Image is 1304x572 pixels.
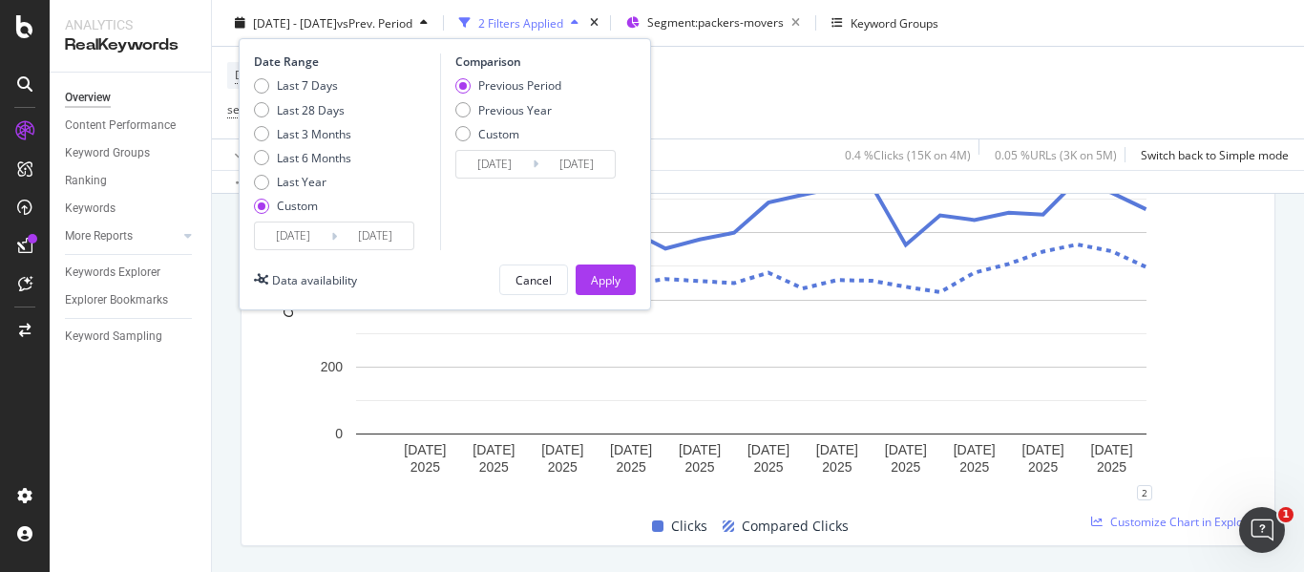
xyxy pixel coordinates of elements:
div: Keyword Sampling [65,327,162,347]
a: Content Performance [65,116,198,136]
span: vs Prev. Period [337,14,412,31]
div: Keyword Groups [851,14,938,31]
text: 2025 [1028,459,1058,475]
div: Cancel [515,271,552,287]
text: 200 [321,359,344,374]
div: RealKeywords [65,34,196,56]
div: Last 3 Months [277,125,351,141]
text: [DATE] [885,442,927,457]
text: 2025 [753,459,783,475]
div: Overview [65,88,111,108]
text: [DATE] [1091,442,1133,457]
text: [DATE] [610,442,652,457]
a: More Reports [65,226,179,246]
div: Last Year [277,174,326,190]
div: Last 7 Days [254,77,351,94]
div: Previous Period [478,77,561,94]
div: Ranking [65,171,107,191]
div: Custom [277,198,318,214]
span: Compared Clicks [742,515,849,538]
div: Apply [591,271,620,287]
text: 2025 [822,459,852,475]
a: Keyword Sampling [65,327,198,347]
text: 2025 [548,459,578,475]
a: Overview [65,88,198,108]
div: Keyword Groups [65,143,150,163]
text: 2025 [1097,459,1126,475]
div: Content Performance [65,116,176,136]
text: 2025 [959,459,989,475]
div: Explorer Bookmarks [65,290,168,310]
input: End Date [337,222,413,249]
div: Custom [455,125,561,141]
span: Segment: packers-movers [647,14,784,31]
span: Device [235,67,271,83]
input: End Date [538,151,615,178]
text: 0 [335,426,343,441]
div: Previous Year [478,101,552,117]
text: 2025 [684,459,714,475]
span: Customize Chart in Explorer [1110,514,1259,530]
text: [DATE] [541,442,583,457]
div: Custom [478,125,519,141]
text: [DATE] [404,442,446,457]
text: [DATE] [816,442,858,457]
text: [DATE] [1022,442,1064,457]
div: More Reports [65,226,133,246]
input: Start Date [456,151,533,178]
button: Apply [227,139,283,170]
a: Keyword Groups [65,143,198,163]
div: Switch back to Simple mode [1141,146,1289,162]
button: Keyword Groups [824,8,946,38]
div: Keywords Explorer [65,263,160,283]
div: 0.05 % URLs ( 3K on 5M ) [995,146,1117,162]
div: Previous Year [455,101,561,117]
span: seo [227,101,246,117]
span: 1 [1278,507,1293,522]
div: Last 7 Days [277,77,338,94]
button: [DATE] - [DATE]vsPrev. Period [227,8,435,38]
text: [DATE] [473,442,515,457]
div: Last 28 Days [254,101,351,117]
text: Clicks [281,282,296,317]
div: Last Year [254,174,351,190]
div: Custom [254,198,351,214]
input: Start Date [255,222,331,249]
text: 2025 [479,459,509,475]
text: 2025 [891,459,920,475]
div: Last 6 Months [254,150,351,166]
text: 2025 [410,459,440,475]
text: 2025 [617,459,646,475]
div: Last 6 Months [277,150,351,166]
a: Explorer Bookmarks [65,290,198,310]
button: Segment:packers-movers [619,8,808,38]
a: Keywords [65,199,198,219]
button: Cancel [499,265,568,295]
div: 0.4 % Clicks ( 15K on 4M ) [845,146,971,162]
button: Switch back to Simple mode [1133,139,1289,170]
text: [DATE] [954,442,996,457]
iframe: Intercom live chat [1239,507,1285,553]
div: Keywords [65,199,116,219]
div: 2 [1137,485,1152,500]
div: Data availability [272,271,357,287]
div: Last 28 Days [277,101,345,117]
div: 2 Filters Applied [478,14,563,31]
div: times [586,13,602,32]
div: Comparison [455,53,621,70]
button: 2 Filters Applied [452,8,586,38]
text: [DATE] [747,442,789,457]
svg: A chart. [257,156,1245,493]
span: Clicks [671,515,707,538]
span: [DATE] - [DATE] [253,14,337,31]
div: Date Range [254,53,435,70]
div: Last 3 Months [254,125,351,141]
div: Analytics [65,15,196,34]
a: Customize Chart in Explorer [1091,514,1259,530]
a: Ranking [65,171,198,191]
a: Keywords Explorer [65,263,198,283]
text: [DATE] [679,442,721,457]
button: Apply [576,265,636,295]
div: Previous Period [455,77,561,94]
